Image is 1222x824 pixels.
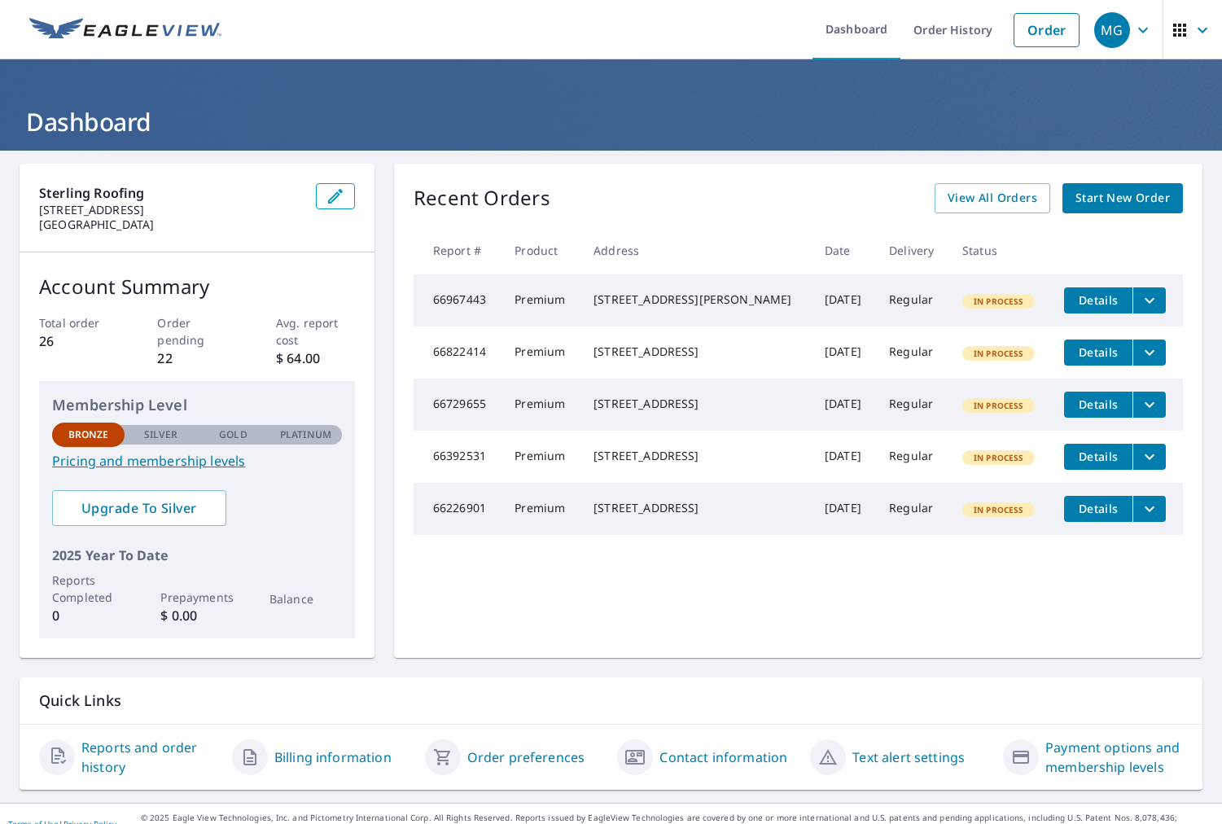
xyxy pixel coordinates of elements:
a: View All Orders [935,183,1050,213]
p: Total order [39,314,118,331]
span: Details [1074,344,1123,360]
td: [DATE] [812,431,876,483]
p: [STREET_ADDRESS] [39,203,303,217]
td: Regular [876,327,949,379]
span: In Process [964,452,1034,463]
p: Gold [219,427,247,442]
div: [STREET_ADDRESS] [593,344,799,360]
span: In Process [964,504,1034,515]
td: [DATE] [812,327,876,379]
th: Status [949,226,1051,274]
a: Upgrade To Silver [52,490,226,526]
p: 2025 Year To Date [52,546,342,565]
span: View All Orders [948,188,1037,208]
th: Report # [414,226,502,274]
td: 66822414 [414,327,502,379]
span: Details [1074,397,1123,412]
button: filesDropdownBtn-66729655 [1132,392,1166,418]
td: [DATE] [812,379,876,431]
p: 22 [157,348,236,368]
td: Regular [876,379,949,431]
th: Delivery [876,226,949,274]
div: [STREET_ADDRESS] [593,396,799,412]
th: Product [502,226,580,274]
td: Regular [876,483,949,535]
p: 26 [39,331,118,351]
p: Bronze [68,427,109,442]
td: Premium [502,483,580,535]
button: detailsBtn-66392531 [1064,444,1132,470]
button: filesDropdownBtn-66392531 [1132,444,1166,470]
p: Reports Completed [52,572,125,606]
td: Premium [502,274,580,327]
div: [STREET_ADDRESS][PERSON_NAME] [593,291,799,308]
span: In Process [964,296,1034,307]
p: Balance [269,590,342,607]
p: $ 64.00 [276,348,355,368]
td: Premium [502,327,580,379]
p: Membership Level [52,394,342,416]
a: Pricing and membership levels [52,451,342,471]
button: filesDropdownBtn-66822414 [1132,340,1166,366]
button: filesDropdownBtn-66967443 [1132,287,1166,313]
a: Order [1014,13,1080,47]
button: filesDropdownBtn-66226901 [1132,496,1166,522]
span: Details [1074,292,1123,308]
p: Silver [144,427,178,442]
span: In Process [964,400,1034,411]
div: MG [1094,12,1130,48]
p: Recent Orders [414,183,550,213]
span: Upgrade To Silver [65,499,213,517]
td: [DATE] [812,274,876,327]
p: [GEOGRAPHIC_DATA] [39,217,303,232]
span: Details [1074,449,1123,464]
a: Contact information [659,747,787,767]
button: detailsBtn-66967443 [1064,287,1132,313]
td: 66729655 [414,379,502,431]
span: In Process [964,348,1034,359]
img: EV Logo [29,18,221,42]
button: detailsBtn-66226901 [1064,496,1132,522]
td: Premium [502,431,580,483]
td: Regular [876,274,949,327]
p: 0 [52,606,125,625]
td: Regular [876,431,949,483]
p: Platinum [280,427,331,442]
a: Text alert settings [852,747,965,767]
p: Prepayments [160,589,233,606]
td: 66392531 [414,431,502,483]
div: [STREET_ADDRESS] [593,500,799,516]
p: $ 0.00 [160,606,233,625]
span: Details [1074,501,1123,516]
td: 66226901 [414,483,502,535]
a: Billing information [274,747,392,767]
a: Payment options and membership levels [1045,738,1183,777]
div: [STREET_ADDRESS] [593,448,799,464]
a: Order preferences [467,747,585,767]
h1: Dashboard [20,105,1202,138]
th: Address [580,226,812,274]
button: detailsBtn-66729655 [1064,392,1132,418]
p: Quick Links [39,690,1183,711]
td: 66967443 [414,274,502,327]
td: Premium [502,379,580,431]
p: Sterling Roofing [39,183,303,203]
p: Avg. report cost [276,314,355,348]
button: detailsBtn-66822414 [1064,340,1132,366]
a: Reports and order history [81,738,219,777]
th: Date [812,226,876,274]
p: Order pending [157,314,236,348]
span: Start New Order [1075,188,1170,208]
a: Start New Order [1062,183,1183,213]
td: [DATE] [812,483,876,535]
p: Account Summary [39,272,355,301]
